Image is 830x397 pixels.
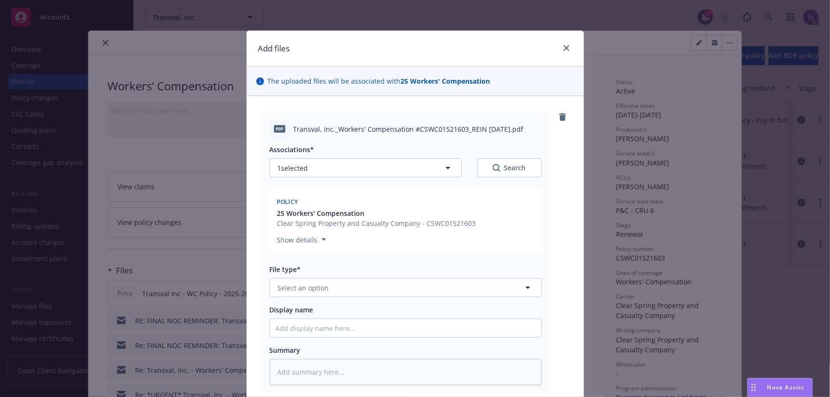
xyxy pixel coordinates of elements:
[270,346,301,355] span: Summary
[278,283,329,293] span: Select an option
[270,319,541,337] input: Add display name here...
[747,378,813,397] button: Nova Assist
[748,378,760,397] div: Drag to move
[767,383,805,391] span: Nova Assist
[270,305,313,314] span: Display name
[270,278,542,297] button: Select an option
